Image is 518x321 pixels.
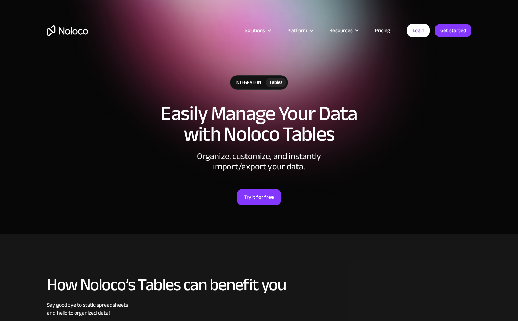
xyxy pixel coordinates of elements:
[47,25,88,36] a: home
[156,151,362,172] div: Organize, customize, and instantly import/export your data.
[329,26,353,35] div: Resources
[236,26,279,35] div: Solutions
[287,26,307,35] div: Platform
[47,103,471,144] h1: Easily Manage Your Data with Noloco Tables
[269,79,282,86] div: Tables
[244,193,274,202] div: Try it for free
[230,76,266,89] div: integration
[407,24,430,37] a: Login
[47,275,471,294] h2: How Noloco’s Tables can benefit you
[366,26,399,35] a: Pricing
[435,24,471,37] a: Get started
[321,26,366,35] div: Resources
[47,301,471,317] div: Say goodbye to static spreadsheets and hello to organized data!
[245,26,265,35] div: Solutions
[279,26,321,35] div: Platform
[237,189,281,205] a: Try it for free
